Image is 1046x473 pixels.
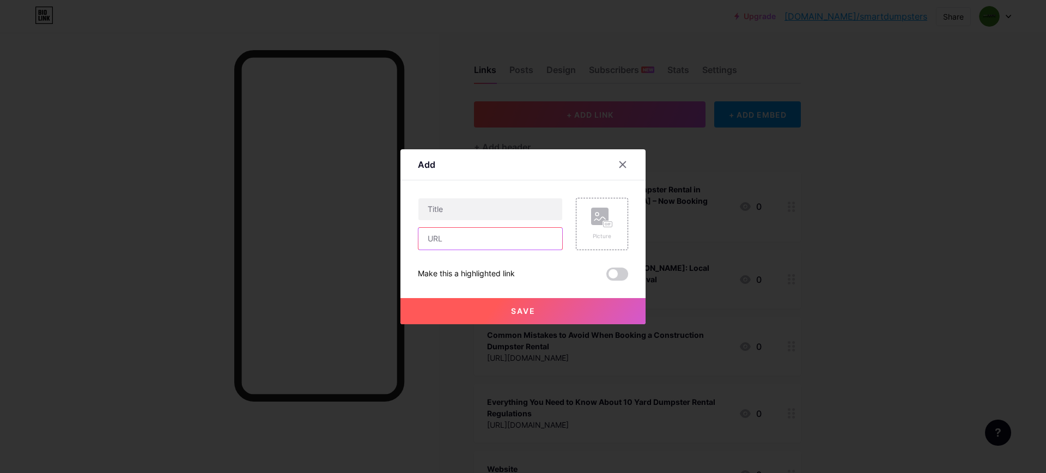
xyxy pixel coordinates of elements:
input: Title [418,198,562,220]
span: Save [511,306,536,316]
button: Save [400,298,646,324]
input: URL [418,228,562,250]
div: Picture [591,232,613,240]
div: Add [418,158,435,171]
div: Make this a highlighted link [418,268,515,281]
